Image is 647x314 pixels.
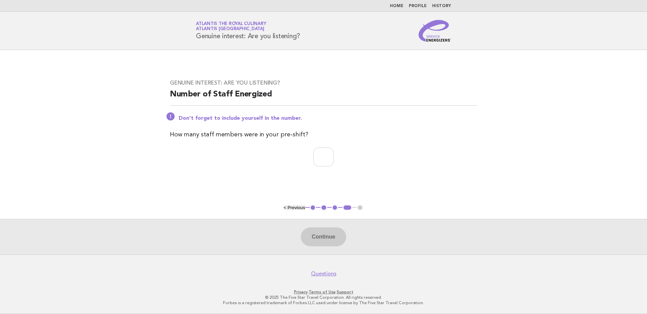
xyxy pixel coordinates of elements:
[294,290,308,294] a: Privacy
[116,295,531,300] p: © 2025 The Five Star Travel Corporation. All rights reserved.
[170,89,477,106] h2: Number of Staff Energized
[196,22,300,40] h1: Genuine interest: Are you listening?
[310,204,316,211] button: 1
[170,80,477,86] h3: Genuine interest: Are you listening?
[179,115,477,122] p: Don't forget to include yourself in the number.
[409,4,427,8] a: Profile
[116,289,531,295] p: · ·
[284,205,305,210] button: < Previous
[196,22,266,31] a: Atlantis the Royal CulinaryAtlantis [GEOGRAPHIC_DATA]
[419,20,451,42] img: Service Energizers
[432,4,451,8] a: History
[170,130,477,139] p: How many staff members were in your pre-shift?
[337,290,353,294] a: Support
[116,300,531,306] p: Forbes is a registered trademark of Forbes LLC used under license by The Five Star Travel Corpora...
[309,290,336,294] a: Terms of Use
[342,204,352,211] button: 4
[196,27,264,31] span: Atlantis [GEOGRAPHIC_DATA]
[332,204,338,211] button: 3
[320,204,327,211] button: 2
[311,270,336,277] a: Questions
[390,4,403,8] a: Home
